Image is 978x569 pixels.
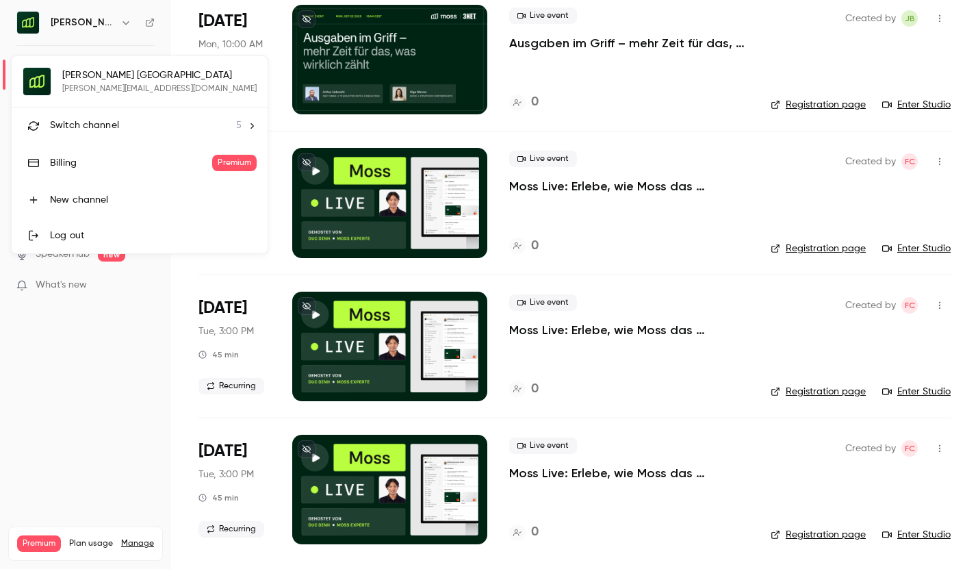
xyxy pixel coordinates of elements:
[50,193,257,207] div: New channel
[50,229,257,242] div: Log out
[212,155,257,171] span: Premium
[236,118,242,133] span: 5
[50,156,212,170] div: Billing
[50,118,119,133] span: Switch channel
